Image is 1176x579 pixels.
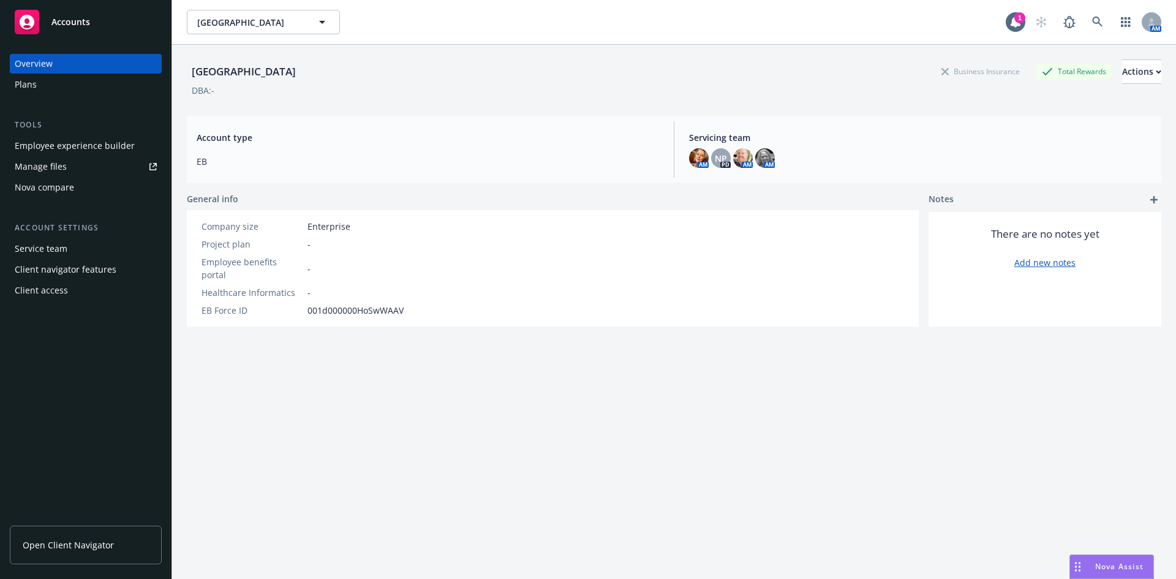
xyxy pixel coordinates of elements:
[15,178,74,197] div: Nova compare
[202,238,303,251] div: Project plan
[15,157,67,176] div: Manage files
[1014,12,1025,23] div: 1
[202,286,303,299] div: Healthcare Informatics
[15,75,37,94] div: Plans
[307,262,311,275] span: -
[307,286,311,299] span: -
[1122,60,1161,83] div: Actions
[689,131,1151,144] span: Servicing team
[10,222,162,234] div: Account settings
[187,64,301,80] div: [GEOGRAPHIC_DATA]
[10,5,162,39] a: Accounts
[15,239,67,259] div: Service team
[15,54,53,74] div: Overview
[689,148,709,168] img: photo
[307,238,311,251] span: -
[23,539,114,551] span: Open Client Navigator
[187,192,238,205] span: General info
[202,255,303,281] div: Employee benefits portal
[991,227,1099,241] span: There are no notes yet
[733,148,753,168] img: photo
[1029,10,1053,34] a: Start snowing
[10,119,162,131] div: Tools
[1095,561,1144,572] span: Nova Assist
[307,304,404,317] span: 001d000000HoSwWAAV
[1069,554,1154,579] button: Nova Assist
[197,131,659,144] span: Account type
[15,281,68,300] div: Client access
[1122,59,1161,84] button: Actions
[10,136,162,156] a: Employee experience builder
[715,152,727,165] span: NP
[10,178,162,197] a: Nova compare
[10,54,162,74] a: Overview
[10,75,162,94] a: Plans
[192,84,214,97] div: DBA: -
[1085,10,1110,34] a: Search
[15,136,135,156] div: Employee experience builder
[1057,10,1082,34] a: Report a Bug
[929,192,954,207] span: Notes
[10,260,162,279] a: Client navigator features
[187,10,340,34] button: [GEOGRAPHIC_DATA]
[10,157,162,176] a: Manage files
[755,148,775,168] img: photo
[10,281,162,300] a: Client access
[1114,10,1138,34] a: Switch app
[307,220,350,233] span: Enterprise
[197,155,659,168] span: EB
[202,220,303,233] div: Company size
[10,239,162,259] a: Service team
[15,260,116,279] div: Client navigator features
[51,17,90,27] span: Accounts
[1070,555,1085,578] div: Drag to move
[1014,256,1076,269] a: Add new notes
[935,64,1026,79] div: Business Insurance
[1147,192,1161,207] a: add
[197,16,303,29] span: [GEOGRAPHIC_DATA]
[1036,64,1112,79] div: Total Rewards
[202,304,303,317] div: EB Force ID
